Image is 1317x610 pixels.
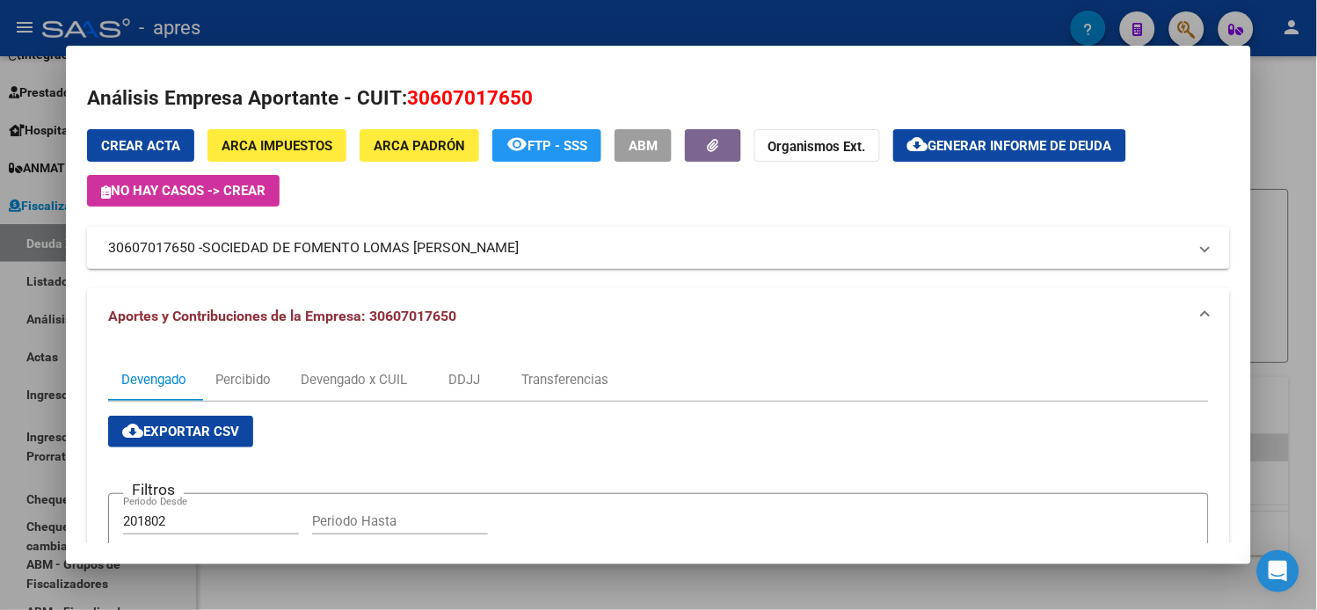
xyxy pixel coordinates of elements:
[108,237,1188,258] mat-panel-title: 30607017650 -
[87,227,1230,269] mat-expansion-panel-header: 30607017650 -SOCIEDAD DE FOMENTO LOMAS [PERSON_NAME]
[521,370,608,389] div: Transferencias
[629,138,658,154] span: ABM
[615,129,672,162] button: ABM
[101,138,180,154] span: Crear Acta
[301,370,407,389] div: Devengado x CUIL
[374,138,465,154] span: ARCA Padrón
[893,129,1126,162] button: Generar informe de deuda
[87,175,280,207] button: No hay casos -> Crear
[506,134,528,155] mat-icon: remove_red_eye
[528,138,587,154] span: FTP - SSS
[222,138,332,154] span: ARCA Impuestos
[215,370,271,389] div: Percibido
[207,129,346,162] button: ARCA Impuestos
[108,308,456,324] span: Aportes y Contribuciones de la Empresa: 30607017650
[928,138,1112,154] span: Generar informe de deuda
[87,129,194,162] button: Crear Acta
[1257,550,1299,592] div: Open Intercom Messenger
[407,86,533,109] span: 30607017650
[768,139,866,155] strong: Organismos Ext.
[87,84,1230,113] h2: Análisis Empresa Aportante - CUIT:
[108,416,253,447] button: Exportar CSV
[360,129,479,162] button: ARCA Padrón
[87,288,1230,345] mat-expansion-panel-header: Aportes y Contribuciones de la Empresa: 30607017650
[492,129,601,162] button: FTP - SSS
[754,129,880,162] button: Organismos Ext.
[122,420,143,441] mat-icon: cloud_download
[101,183,266,199] span: No hay casos -> Crear
[123,480,184,499] h3: Filtros
[202,237,519,258] span: SOCIEDAD DE FOMENTO LOMAS [PERSON_NAME]
[907,134,928,155] mat-icon: cloud_download
[122,424,239,439] span: Exportar CSV
[121,370,186,389] div: Devengado
[448,370,480,389] div: DDJJ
